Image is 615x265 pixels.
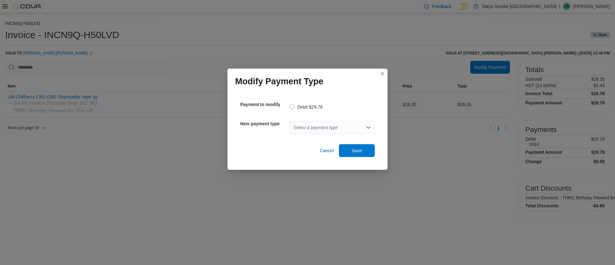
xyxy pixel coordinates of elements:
h1: Modify Payment Type [235,76,324,87]
label: Debit $29.78 [290,103,323,111]
button: Open list of options [366,125,371,130]
button: Save [339,144,375,157]
h5: Payment to modify [240,98,288,111]
span: Save [352,147,362,154]
h5: New payment type [240,117,288,130]
button: Closes this modal window [379,70,386,78]
span: Cancel [320,147,334,154]
button: Cancel [317,144,336,157]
